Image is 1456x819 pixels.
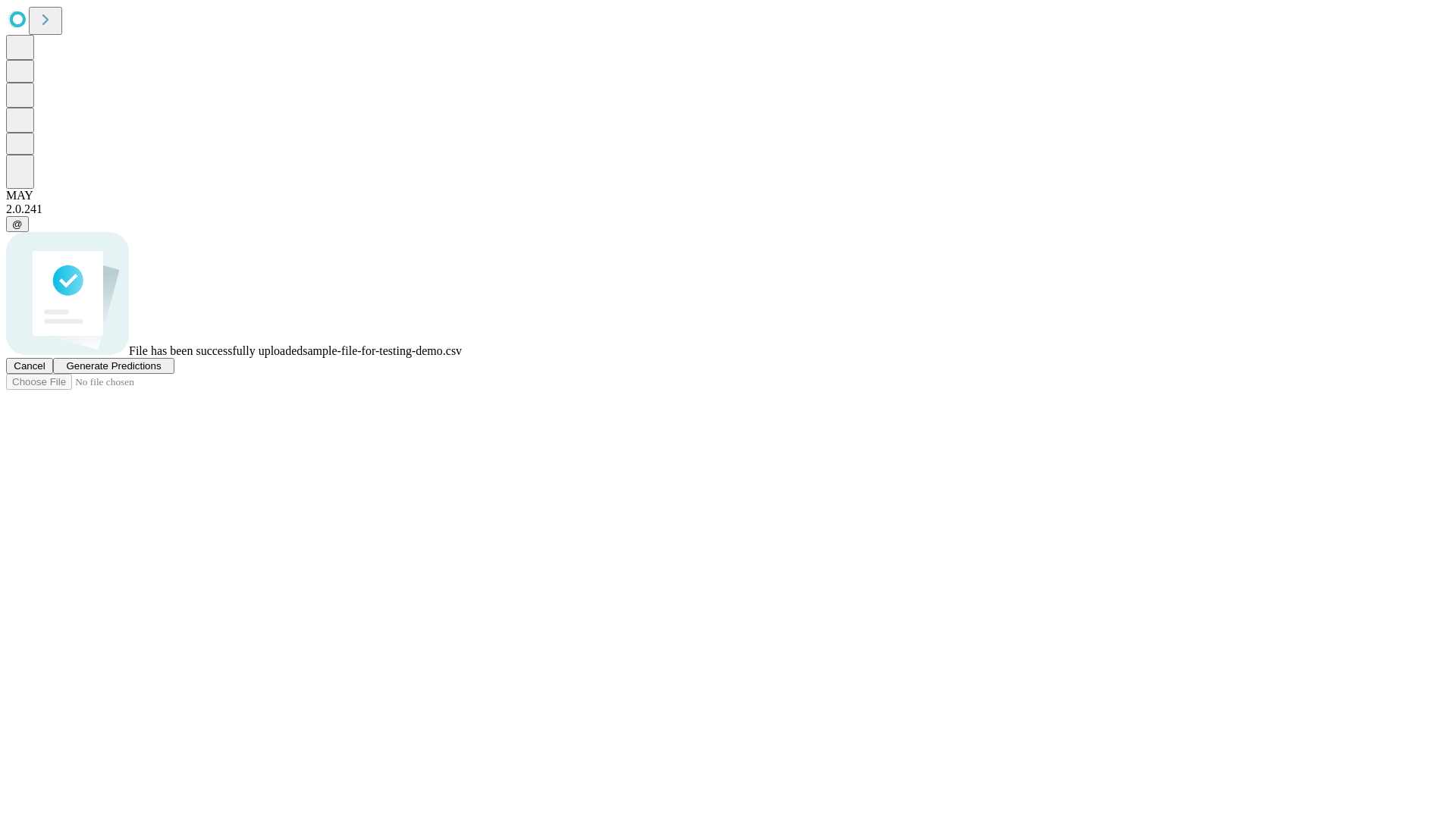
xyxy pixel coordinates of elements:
button: Cancel [6,358,53,374]
button: @ [6,216,29,232]
button: Generate Predictions [53,358,174,374]
span: Cancel [14,360,45,372]
div: MAY [6,189,1450,202]
span: File has been successfully uploaded [129,344,303,357]
div: 2.0.241 [6,202,1450,216]
span: sample-file-for-testing-demo.csv [303,344,462,357]
span: @ [12,218,23,230]
span: Generate Predictions [66,360,161,372]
